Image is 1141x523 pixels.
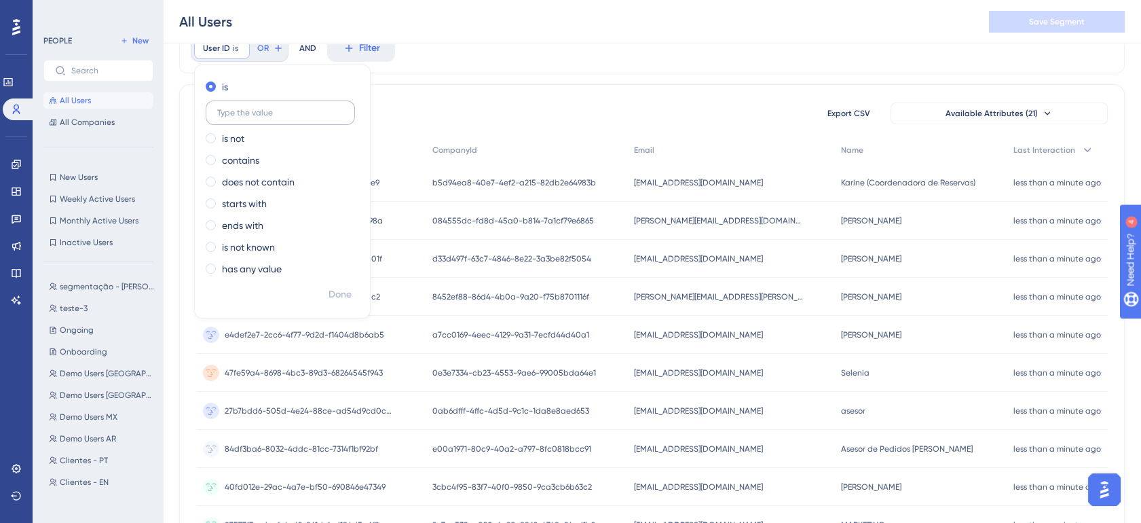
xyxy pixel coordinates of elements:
[432,329,589,340] span: a7cc0169-4eec-4129-9a31-7ecfd44d40a1
[1013,145,1075,156] span: Last Interaction
[1013,330,1101,340] time: less than a minute ago
[43,191,153,207] button: Weekly Active Users
[1013,406,1101,416] time: less than a minute ago
[43,365,162,382] button: Demo Users [GEOGRAPHIC_DATA]
[841,215,901,226] span: [PERSON_NAME]
[225,405,394,416] span: 27b7bdd6-505d-4e24-88ce-ad54d9cd0c4c
[432,253,591,264] span: d33d497f-63c7-4846-8e22-3a3be82f5054
[60,412,117,422] span: Demo Users MX
[222,130,244,147] label: is not
[43,409,162,425] button: Demo Users MX
[432,367,596,378] span: 0e3e7334-cb23-4553-9ae6-99005bda64e1
[432,482,592,492] span: 3cbc4f95-83f7-40f0-9850-9ca3cb6b63c2
[1029,16,1085,27] span: Save Segment
[1013,254,1101,264] time: less than a minute ago
[1013,444,1101,454] time: less than a minute ago
[225,367,383,378] span: 47fe59a4-8698-4bc3-89d3-68264545f943
[841,444,973,454] span: Asesor de Pedidos [PERSON_NAME]
[43,114,153,130] button: All Companies
[60,237,113,248] span: Inactive Users
[60,455,108,466] span: Clientes - PT
[815,103,882,124] button: Export CSV
[60,215,138,226] span: Monthly Active Users
[43,387,162,403] button: Demo Users [GEOGRAPHIC_DATA]
[634,215,804,226] span: [PERSON_NAME][EMAIL_ADDRESS][DOMAIN_NAME]
[43,213,153,229] button: Monthly Active Users
[432,444,591,454] span: e00a1971-80c9-40a2-a797-8fc0818bcc91
[115,33,153,49] button: New
[841,145,863,156] span: Name
[203,43,230,54] span: User ID
[60,433,116,444] span: Demo Users AR
[432,291,589,302] span: 8452ef88-86d4-4b0a-9a20-f75b8701116f
[1013,216,1101,226] time: less than a minute ago
[71,66,142,75] input: Search
[60,194,135,204] span: Weekly Active Users
[217,108,343,118] input: Type the value
[60,303,88,314] span: teste-3
[60,172,98,183] span: New Users
[225,329,384,340] span: e4def2e7-2cc6-4f77-9d2d-f1404d8b6ab5
[634,145,654,156] span: Email
[432,177,596,188] span: b5d94ea8-40e7-4ef2-a215-82db2e64983b
[634,291,804,302] span: [PERSON_NAME][EMAIL_ADDRESS][PERSON_NAME][PERSON_NAME][DOMAIN_NAME]
[841,367,869,378] span: Selenia
[329,287,352,303] span: Done
[43,322,162,338] button: Ongoing
[43,35,72,46] div: PEOPLE
[432,215,594,226] span: 084555dc-fd8d-45a0-b814-7a1cf79e6865
[1013,482,1101,492] time: less than a minute ago
[222,239,275,255] label: is not known
[432,405,589,416] span: 0ab6dfff-4ffc-4d5d-9c1c-1da8e8aed653
[132,35,149,46] span: New
[841,405,865,416] span: asesor
[321,283,359,307] button: Done
[43,431,162,447] button: Demo Users AR
[634,329,763,340] span: [EMAIL_ADDRESS][DOMAIN_NAME]
[634,405,763,416] span: [EMAIL_ADDRESS][DOMAIN_NAME]
[841,482,901,492] span: [PERSON_NAME]
[1084,469,1125,510] iframe: UserGuiding AI Assistant Launcher
[222,79,228,95] label: is
[60,281,156,292] span: segmentação - [PERSON_NAME]
[222,217,263,234] label: ends with
[43,474,162,490] button: Clientes - EN
[222,196,267,212] label: starts with
[946,108,1038,119] span: Available Attributes (21)
[841,253,901,264] span: [PERSON_NAME]
[43,452,162,469] button: Clientes - PT
[841,291,901,302] span: [PERSON_NAME]
[634,482,763,492] span: [EMAIL_ADDRESS][DOMAIN_NAME]
[233,43,238,54] span: is
[255,37,285,59] button: OR
[43,344,162,360] button: Onboarding
[60,390,156,401] span: Demo Users [GEOGRAPHIC_DATA]
[827,108,870,119] span: Export CSV
[299,35,316,62] div: AND
[43,234,153,251] button: Inactive Users
[432,145,477,156] span: CompanyId
[359,40,380,56] span: Filter
[43,300,162,317] button: teste-3
[60,477,109,488] span: Clientes - EN
[60,368,156,379] span: Demo Users [GEOGRAPHIC_DATA]
[43,278,162,295] button: segmentação - [PERSON_NAME]
[60,95,91,106] span: All Users
[222,174,295,190] label: does not contain
[225,482,386,492] span: 40fd012e-29ac-4a7e-bf50-690846e47349
[179,12,232,31] div: All Users
[225,444,378,454] span: 84df3ba6-8032-4ddc-81cc-7314f1bf92bf
[60,346,107,357] span: Onboarding
[222,261,282,277] label: has any value
[43,169,153,185] button: New Users
[634,253,763,264] span: [EMAIL_ADDRESS][DOMAIN_NAME]
[43,92,153,109] button: All Users
[1013,292,1101,302] time: less than a minute ago
[32,3,85,20] span: Need Help?
[1013,178,1101,187] time: less than a minute ago
[634,177,763,188] span: [EMAIL_ADDRESS][DOMAIN_NAME]
[222,152,259,168] label: contains
[634,444,763,454] span: [EMAIL_ADDRESS][DOMAIN_NAME]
